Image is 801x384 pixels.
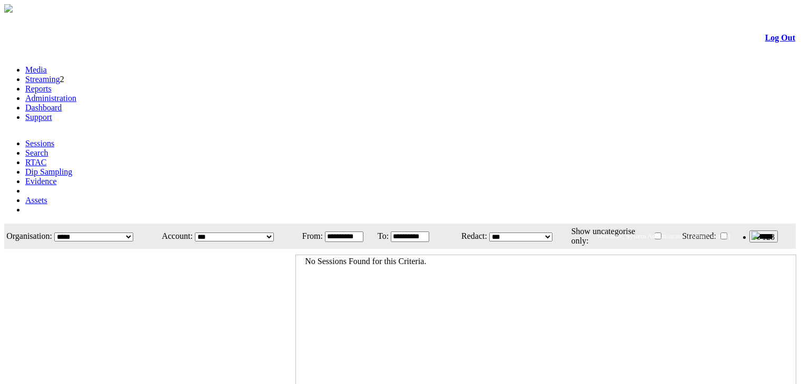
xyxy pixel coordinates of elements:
[4,4,13,13] img: arrow-3.png
[571,227,635,245] span: Show uncategorise only:
[25,139,54,148] a: Sessions
[374,225,390,248] td: To:
[25,65,47,74] a: Media
[25,177,57,186] a: Evidence
[154,225,193,248] td: Account:
[296,225,323,248] td: From:
[751,231,760,240] img: bell25.png
[25,75,60,84] a: Streaming
[5,225,53,248] td: Organisation:
[762,233,775,241] span: 128
[60,75,64,84] span: 2
[25,94,76,103] a: Administration
[440,225,488,248] td: Redact:
[25,148,48,157] a: Search
[25,103,62,112] a: Dashboard
[25,84,52,93] a: Reports
[25,158,46,167] a: RTAC
[25,167,72,176] a: Dip Sampling
[765,33,795,42] a: Log Out
[305,257,426,266] span: No Sessions Found for this Criteria.
[25,113,52,122] a: Support
[25,196,47,205] a: Assets
[597,232,730,240] span: Welcome, System Administrator (Administrator)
